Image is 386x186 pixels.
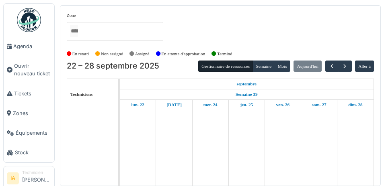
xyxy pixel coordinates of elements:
[67,61,159,71] h2: 22 – 28 septembre 2025
[4,103,54,123] a: Zones
[338,61,351,72] button: Suivant
[135,51,150,57] label: Assigné
[274,100,292,110] a: 26 septembre 2025
[101,51,123,57] label: Non assigné
[7,172,19,184] li: IA
[14,90,51,97] span: Tickets
[238,100,255,110] a: 25 septembre 2025
[4,56,54,83] a: Ouvrir nouveau ticket
[310,100,329,110] a: 27 septembre 2025
[70,25,78,37] input: Tous
[4,123,54,143] a: Équipements
[70,92,93,97] span: Techniciens
[161,51,205,57] label: En attente d'approbation
[4,84,54,103] a: Tickets
[129,100,146,110] a: 22 septembre 2025
[325,61,339,72] button: Précédent
[198,61,253,72] button: Gestionnaire de ressources
[346,100,364,110] a: 28 septembre 2025
[13,42,51,50] span: Agenda
[201,100,220,110] a: 24 septembre 2025
[274,61,290,72] button: Mois
[22,170,51,176] div: Technicien
[294,61,322,72] button: Aujourd'hui
[164,100,184,110] a: 23 septembre 2025
[67,12,76,19] label: Zone
[4,36,54,56] a: Agenda
[235,79,259,89] a: 22 septembre 2025
[17,8,41,32] img: Badge_color-CXgf-gQk.svg
[217,51,232,57] label: Terminé
[15,149,51,156] span: Stock
[253,61,275,72] button: Semaine
[72,51,89,57] label: En retard
[355,61,374,72] button: Aller à
[234,89,259,99] a: Semaine 39
[4,143,54,162] a: Stock
[13,109,51,117] span: Zones
[14,62,51,77] span: Ouvrir nouveau ticket
[16,129,51,137] span: Équipements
